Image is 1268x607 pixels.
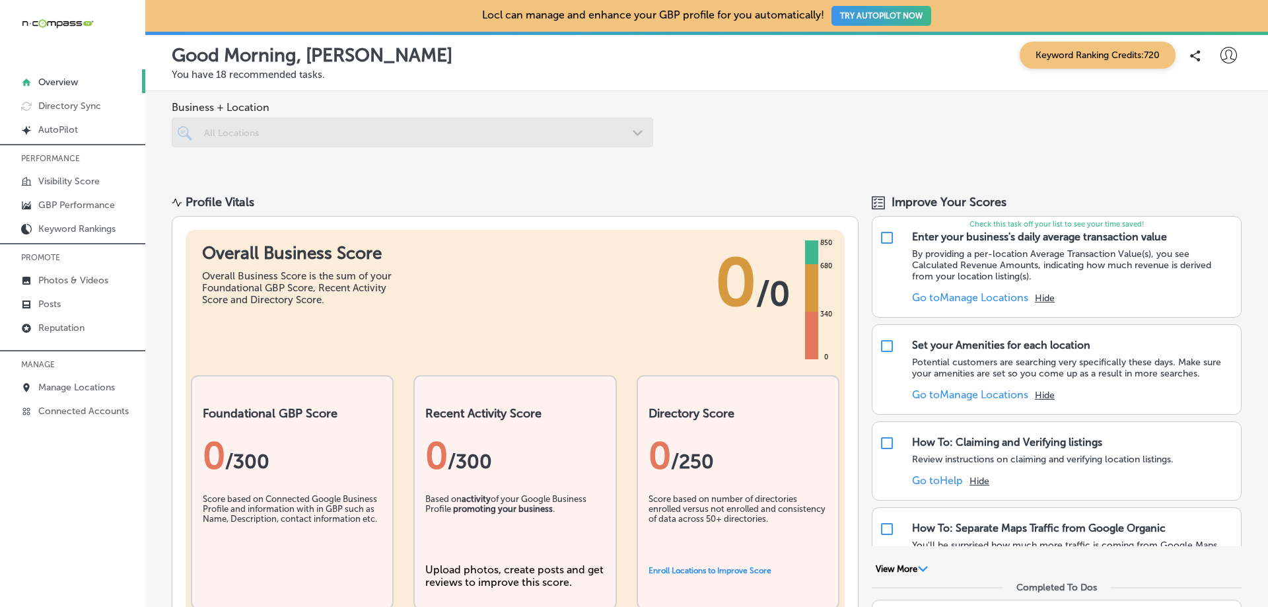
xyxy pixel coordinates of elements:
p: Posts [38,299,61,310]
div: 0 [822,352,831,363]
p: Good Morning, [PERSON_NAME] [172,44,452,66]
p: Reputation [38,322,85,334]
p: Connected Accounts [38,406,129,417]
span: Keyword Ranking Credits: 720 [1020,42,1176,69]
h2: Directory Score [649,406,828,421]
div: Score based on Connected Google Business Profile and information with in GBP such as Name, Descri... [203,494,382,560]
p: You'll be surprised how much more traffic is coming from Google Maps than your other social prope... [912,540,1234,573]
span: /250 [671,450,714,474]
a: Go toManage Locations [912,291,1028,304]
p: GBP Performance [38,199,115,211]
img: 660ab0bf-5cc7-4cb8-ba1c-48b5ae0f18e60NCTV_CLogo_TV_Black_-500x88.png [21,17,94,30]
div: Profile Vitals [186,195,254,209]
div: Set your Amenities for each location [912,339,1090,351]
div: 0 [425,434,604,478]
div: Score based on number of directories enrolled versus not enrolled and consistency of data across ... [649,494,828,560]
div: 0 [203,434,382,478]
div: Upload photos, create posts and get reviews to improve this score. [425,563,604,589]
p: Overview [38,77,78,88]
p: By providing a per-location Average Transaction Value(s), you see Calculated Revenue Amounts, ind... [912,248,1234,282]
div: How To: Separate Maps Traffic from Google Organic [912,522,1166,534]
p: Keyword Rankings [38,223,116,234]
span: 0 [715,243,756,322]
div: How To: Claiming and Verifying listings [912,436,1102,448]
p: Directory Sync [38,100,101,112]
h2: Foundational GBP Score [203,406,382,421]
p: Review instructions on claiming and verifying location listings. [912,454,1174,465]
a: Go toManage Locations [912,388,1028,401]
div: 680 [818,261,835,271]
span: Improve Your Scores [892,195,1006,209]
span: / 300 [225,450,269,474]
p: Potential customers are searching very specifically these days. Make sure your amenities are set ... [912,357,1234,379]
p: You have 18 recommended tasks. [172,69,1242,81]
a: Enroll Locations to Improve Score [649,566,771,575]
span: /300 [448,450,492,474]
p: AutoPilot [38,124,78,135]
h1: Overall Business Score [202,243,400,264]
b: promoting your business [453,504,553,514]
p: Photos & Videos [38,275,108,286]
span: Business + Location [172,101,653,114]
div: 340 [818,309,835,320]
span: / 0 [756,274,790,314]
p: Visibility Score [38,176,100,187]
button: TRY AUTOPILOT NOW [831,6,931,26]
button: Hide [969,476,989,487]
button: Hide [1035,293,1055,304]
div: 850 [818,238,835,248]
p: Check this task off your list to see your time saved! [872,220,1241,229]
button: Hide [1035,390,1055,401]
div: Completed To Dos [1016,582,1097,593]
div: 0 [649,434,828,478]
button: View More [872,563,932,575]
div: Based on of your Google Business Profile . [425,494,604,560]
a: Go toHelp [912,474,963,487]
div: Enter your business's daily average transaction value [912,231,1167,243]
h2: Recent Activity Score [425,406,604,421]
b: activity [462,494,491,504]
div: Overall Business Score is the sum of your Foundational GBP Score, Recent Activity Score and Direc... [202,270,400,306]
p: Manage Locations [38,382,115,393]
